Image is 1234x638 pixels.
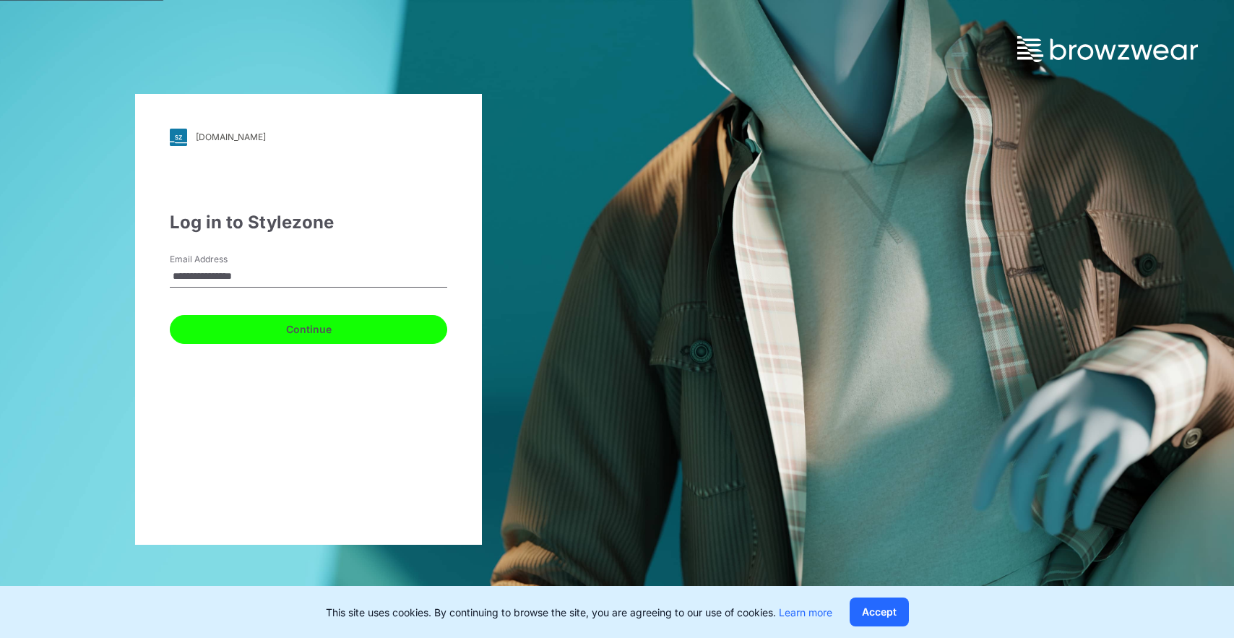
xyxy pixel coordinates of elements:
[1017,36,1198,62] img: browzwear-logo.73288ffb.svg
[170,129,447,146] a: [DOMAIN_NAME]
[850,598,909,626] button: Accept
[196,132,266,142] div: [DOMAIN_NAME]
[326,605,832,620] p: This site uses cookies. By continuing to browse the site, you are agreeing to our use of cookies.
[779,606,832,618] a: Learn more
[170,210,447,236] div: Log in to Stylezone
[170,315,447,344] button: Continue
[170,253,271,266] label: Email Address
[170,129,187,146] img: svg+xml;base64,PHN2ZyB3aWR0aD0iMjgiIGhlaWdodD0iMjgiIHZpZXdCb3g9IjAgMCAyOCAyOCIgZmlsbD0ibm9uZSIgeG...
